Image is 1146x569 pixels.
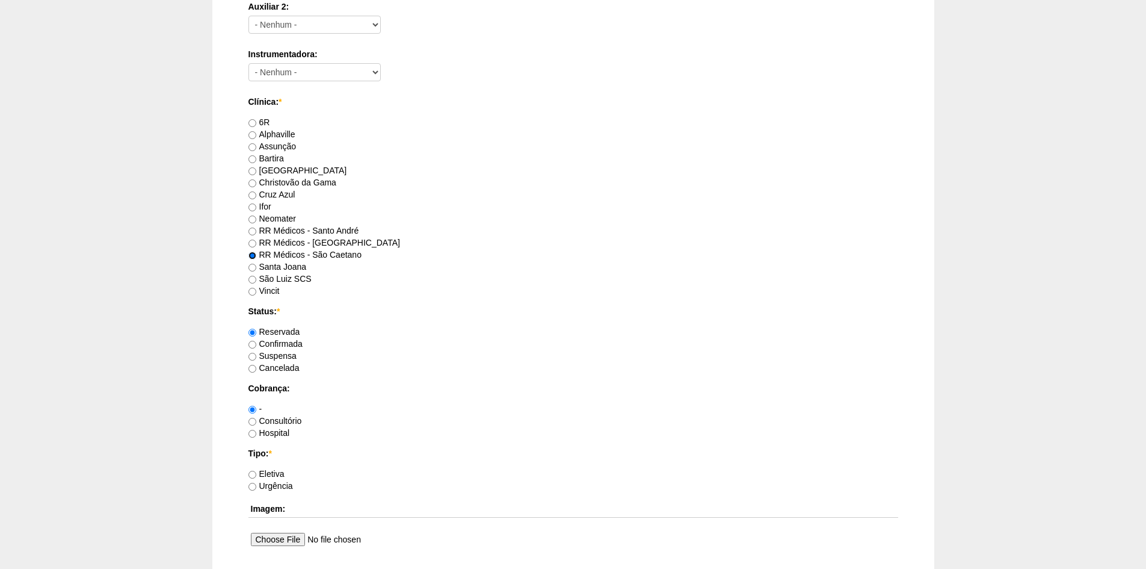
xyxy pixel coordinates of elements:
[248,131,256,139] input: Alphaville
[248,363,300,373] label: Cancelada
[248,365,256,373] input: Cancelada
[248,471,256,479] input: Eletiva
[248,406,256,414] input: -
[248,143,256,151] input: Assunção
[248,155,256,163] input: Bartira
[248,178,336,187] label: Christovão da Gama
[248,191,256,199] input: Cruz Azul
[248,447,898,459] label: Tipo:
[248,428,290,438] label: Hospital
[248,119,256,127] input: 6R
[248,228,256,235] input: RR Médicos - Santo André
[279,97,282,107] span: Este campo é obrigatório.
[248,167,256,175] input: [GEOGRAPHIC_DATA]
[248,351,297,361] label: Suspensa
[277,306,280,316] span: Este campo é obrigatório.
[248,250,362,260] label: RR Médicos - São Caetano
[248,262,307,272] label: Santa Joana
[248,48,898,60] label: Instrumentadora:
[248,341,256,349] input: Confirmada
[248,154,284,163] label: Bartira
[248,117,270,127] label: 6R
[248,327,300,337] label: Reservada
[248,339,303,349] label: Confirmada
[248,276,256,284] input: São Luiz SCS
[248,166,347,175] label: [GEOGRAPHIC_DATA]
[248,430,256,438] input: Hospital
[248,252,256,260] input: RR Médicos - São Caetano
[248,226,359,235] label: RR Médicos - Santo André
[248,353,256,361] input: Suspensa
[248,141,296,151] label: Assunção
[248,129,295,139] label: Alphaville
[248,288,256,296] input: Vincit
[268,449,271,458] span: Este campo é obrigatório.
[248,286,280,296] label: Vincit
[248,179,256,187] input: Christovão da Gama
[248,469,285,479] label: Eletiva
[248,202,271,211] label: Ifor
[248,329,256,337] input: Reservada
[248,240,256,247] input: RR Médicos - [GEOGRAPHIC_DATA]
[248,264,256,272] input: Santa Joana
[248,305,898,317] label: Status:
[248,483,256,491] input: Urgência
[248,214,296,223] label: Neomater
[248,238,400,247] label: RR Médicos - [GEOGRAPHIC_DATA]
[248,416,302,426] label: Consultório
[248,418,256,426] input: Consultório
[248,404,262,414] label: -
[248,1,898,13] label: Auxiliar 2:
[248,481,293,491] label: Urgência
[248,216,256,223] input: Neomater
[248,274,312,284] label: São Luiz SCS
[248,96,898,108] label: Clínica:
[248,382,898,394] label: Cobrança:
[248,500,898,518] th: Imagem:
[248,190,295,199] label: Cruz Azul
[248,204,256,211] input: Ifor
